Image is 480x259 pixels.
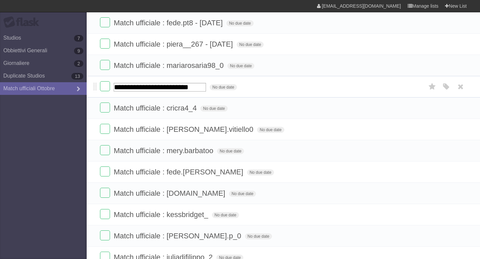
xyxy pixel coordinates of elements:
span: No due date [212,212,239,218]
span: No due date [237,42,264,48]
span: No due date [229,191,256,197]
span: Match ufficiale : mariarosaria98_0 [114,61,225,70]
b: 2 [74,60,83,67]
span: Match ufficiale : cricra4_4 [114,104,198,112]
span: No due date [226,20,253,26]
span: Match ufficiale : kessbridget_ [114,210,210,219]
label: Done [100,124,110,134]
label: Done [100,103,110,113]
span: No due date [200,106,227,112]
span: No due date [210,84,237,90]
span: Match ufficiale : [PERSON_NAME].vitiello0 [114,125,255,133]
span: Match ufficiale : fede.[PERSON_NAME] [114,168,245,176]
label: Done [100,17,110,27]
label: Done [100,39,110,49]
span: No due date [217,148,244,154]
b: 13 [71,73,83,80]
span: Match ufficiale : fede.pt8 - [DATE] [114,19,224,27]
label: Done [100,230,110,240]
div: Flask [3,16,43,28]
b: 9 [74,48,83,54]
span: Match ufficiale : [PERSON_NAME].p_0 [114,232,243,240]
label: Done [100,145,110,155]
label: Star task [426,81,439,92]
span: Match ufficiale : [DOMAIN_NAME] [114,189,227,197]
label: Done [100,60,110,70]
span: Match ufficiale : piera__267 - [DATE] [114,40,234,48]
b: 7 [74,35,83,42]
label: Done [100,209,110,219]
label: Done [100,166,110,176]
span: No due date [245,233,272,239]
span: No due date [227,63,254,69]
span: No due date [257,127,284,133]
span: No due date [247,169,274,175]
span: Match ufficiale : mery.barbatoo [114,146,215,155]
label: Done [100,188,110,198]
label: Done [100,81,110,91]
